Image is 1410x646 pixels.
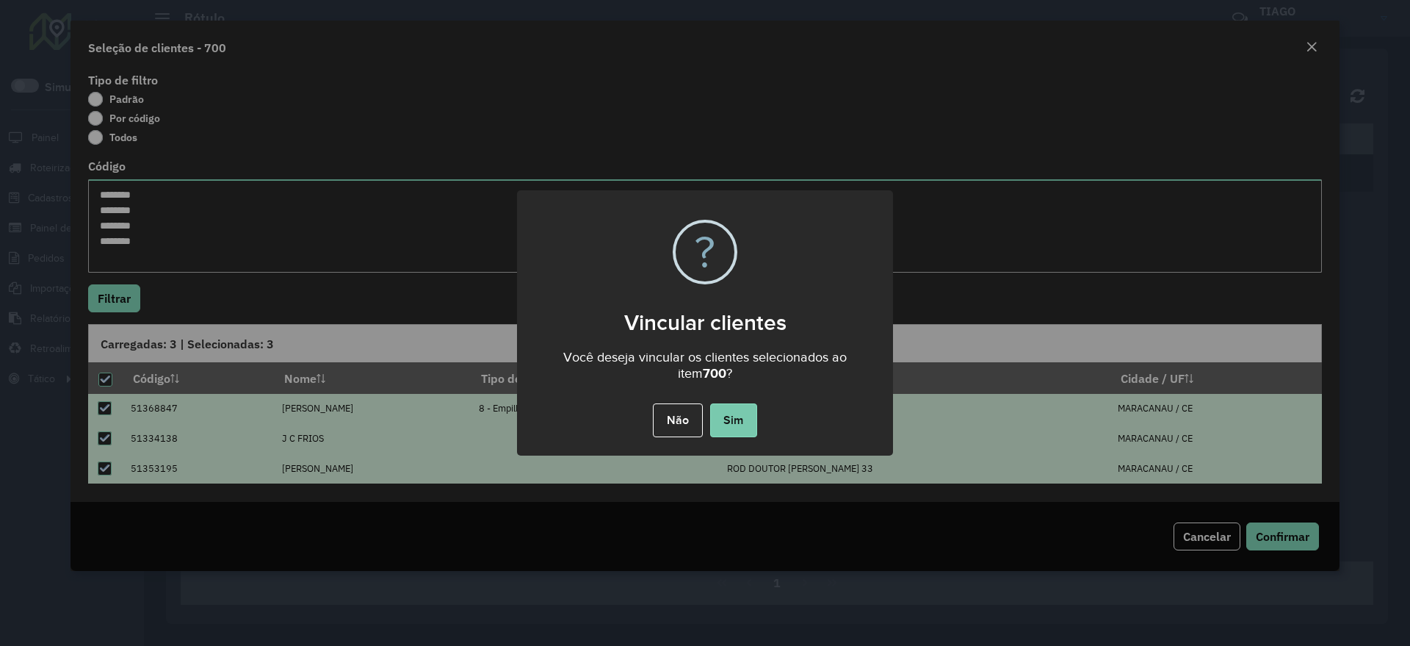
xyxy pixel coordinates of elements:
[517,292,893,336] h2: Vincular clientes
[710,403,757,437] button: Sim
[517,336,893,385] div: Você deseja vincular os clientes selecionados ao item ?
[653,403,702,437] button: Não
[703,366,726,381] strong: 700
[695,223,715,281] div: ?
